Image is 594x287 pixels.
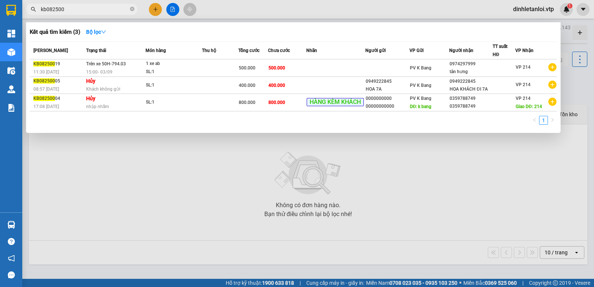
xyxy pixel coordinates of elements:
span: 800.000 [268,100,285,105]
div: 05 [33,77,84,85]
span: [PERSON_NAME] [33,48,68,53]
span: 11:30 [DATE] [33,69,59,75]
span: Trạng thái [86,48,106,53]
span: left [532,118,537,122]
span: message [8,271,15,278]
span: plus-circle [548,98,557,106]
img: warehouse-icon [7,221,15,229]
span: VP Nhận [515,48,533,53]
span: 400.000 [239,83,255,88]
img: warehouse-icon [7,48,15,56]
span: Món hàng [146,48,166,53]
span: Người gửi [365,48,386,53]
div: 19 [33,60,84,68]
div: 0974297999 [450,60,492,68]
div: SL: 1 [146,68,202,76]
a: 1 [539,116,548,124]
span: right [550,118,555,122]
span: KB082500 [33,96,55,101]
span: KB082500 [33,78,55,84]
div: 0000000000 [366,95,409,102]
span: question-circle [8,238,15,245]
span: notification [8,255,15,262]
span: 17:08 [DATE] [33,104,59,109]
img: logo-vxr [6,5,16,16]
span: TT xuất HĐ [493,44,507,57]
span: Thu hộ [202,48,216,53]
span: Tổng cước [238,48,260,53]
span: down [101,29,106,35]
span: PV K Bang [410,65,431,71]
div: 0949222845 [450,78,492,85]
div: 00000000000 [366,102,409,110]
span: close-circle [130,6,134,13]
button: left [530,116,539,125]
div: SL: 1 [146,81,202,89]
span: close-circle [130,7,134,11]
input: Tìm tên, số ĐT hoặc mã đơn [41,5,128,13]
h3: Kết quả tìm kiếm ( 3 ) [30,28,80,36]
span: plus-circle [548,63,557,71]
span: Chưa cước [268,48,290,53]
img: warehouse-icon [7,67,15,75]
img: dashboard-icon [7,30,15,37]
span: PV K Bang [410,96,431,101]
span: search [31,7,36,12]
div: HOA 7A [366,85,409,93]
strong: Bộ lọc [86,29,106,35]
span: Nhãn [306,48,317,53]
div: 0359788749 [450,95,492,102]
span: 400.000 [268,83,285,88]
button: Bộ lọcdown [80,26,112,38]
span: nhập nhầm [86,104,109,109]
li: Next Page [548,116,557,125]
span: VP 214 [516,65,531,70]
span: Trên xe 50H-794.03 [86,61,126,66]
strong: Hủy [86,95,95,101]
span: 15:00 - 03/09 [86,69,112,75]
span: DĐ: k bang [410,104,432,109]
span: VP Gửi [409,48,424,53]
div: HOA KHÁCH ĐI 7A [450,85,492,93]
span: VP 214 [516,82,531,87]
strong: Hủy [86,78,95,84]
span: Khách không gửi [86,87,120,92]
div: tân hưng [450,68,492,76]
span: plus-circle [548,81,557,89]
img: warehouse-icon [7,85,15,93]
span: Giao DĐ: 214 [516,104,542,109]
div: 1 xe ab [146,60,202,68]
span: HÀNG KÈM KHÁCH [307,98,364,107]
div: 0949222845 [366,78,409,85]
li: 1 [539,116,548,125]
div: SL: 1 [146,98,202,107]
img: solution-icon [7,104,15,112]
span: VP 214 [516,96,531,101]
span: 500.000 [239,65,255,71]
span: KB082500 [33,61,55,66]
span: 08:57 [DATE] [33,87,59,92]
div: 04 [33,95,84,102]
div: 0359788749 [450,102,492,110]
span: 800.000 [239,100,255,105]
span: PV K Bang [410,83,431,88]
span: Người nhận [449,48,473,53]
li: Previous Page [530,116,539,125]
span: 500.000 [268,65,285,71]
button: right [548,116,557,125]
